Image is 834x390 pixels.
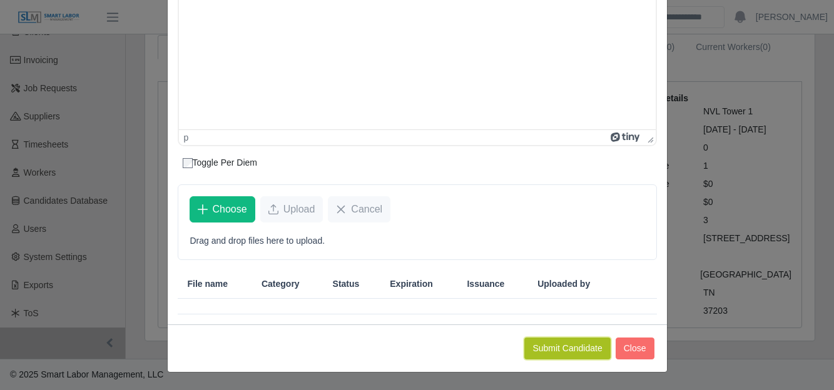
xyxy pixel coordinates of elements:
[183,158,193,168] input: Toggle Per Diem
[537,277,590,291] span: Uploaded by
[351,202,382,217] span: Cancel
[333,277,360,291] span: Status
[213,202,247,217] span: Choose
[467,277,504,291] span: Issuance
[524,337,610,359] button: Submit Candidate
[190,234,644,247] p: Drag and drop files here to upload.
[616,337,654,359] button: Close
[260,196,323,222] button: Upload
[390,277,432,291] span: Expiration
[643,130,656,145] div: Press the Up and Down arrow keys to resize the editor.
[283,202,315,217] span: Upload
[611,132,642,142] a: Powered by Tiny
[328,196,390,222] button: Cancel
[262,277,300,291] span: Category
[183,156,258,169] label: Toggle Per Diem
[188,277,228,291] span: File name
[190,196,255,222] button: Choose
